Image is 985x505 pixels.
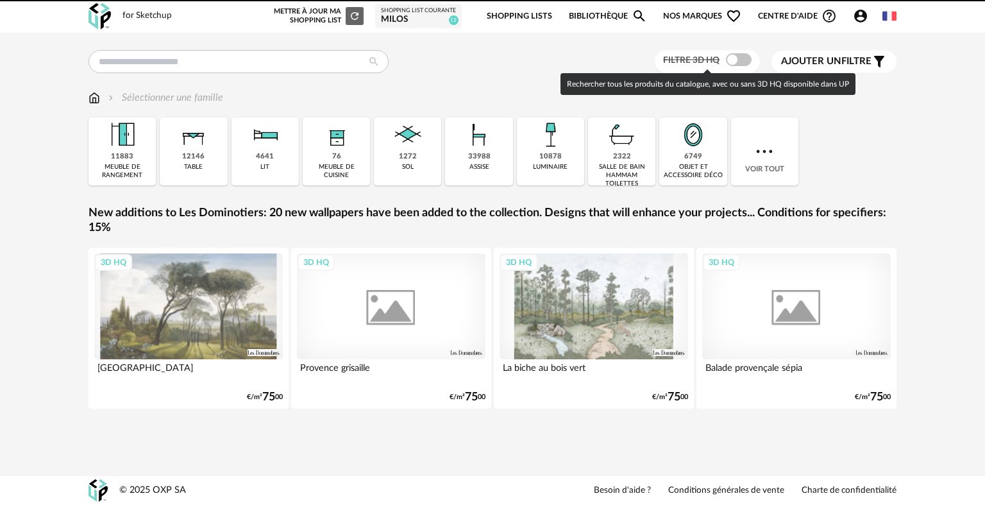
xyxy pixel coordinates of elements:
div: meuble de rangement [92,163,152,180]
a: BibliothèqueMagnify icon [569,1,647,31]
div: €/m² 00 [450,393,485,402]
img: svg+xml;base64,PHN2ZyB3aWR0aD0iMTYiIGhlaWdodD0iMTciIHZpZXdCb3g9IjAgMCAxNiAxNyIgZmlsbD0ibm9uZSIgeG... [88,90,100,105]
div: [GEOGRAPHIC_DATA] [94,359,283,385]
div: €/m² 00 [855,393,891,402]
span: Magnify icon [632,8,647,24]
div: 12146 [182,152,205,162]
div: 6749 [684,152,702,162]
span: 75 [668,393,680,402]
img: Miroir.png [676,117,711,152]
div: Mettre à jour ma Shopping List [271,7,364,25]
div: Shopping List courante [381,7,456,15]
div: Voir tout [731,117,798,185]
a: Besoin d'aide ? [594,485,651,497]
a: Shopping Lists [487,1,552,31]
div: 3D HQ [95,254,132,271]
span: Heart Outline icon [726,8,741,24]
div: sol [402,163,414,171]
button: Ajouter unfiltre Filter icon [771,51,897,73]
div: objet et accessoire déco [663,163,723,180]
span: Filter icon [871,54,887,69]
a: Conditions générales de vente [668,485,784,497]
div: Balade provençale sépia [702,359,891,385]
span: Filtre 3D HQ [663,56,720,65]
img: Table.png [176,117,211,152]
div: 4641 [256,152,274,162]
a: 3D HQ [GEOGRAPHIC_DATA] €/m²7500 [88,248,289,409]
div: meuble de cuisine [307,163,366,180]
img: Literie.png [248,117,282,152]
div: lit [260,163,269,171]
span: 75 [465,393,478,402]
img: Rangement.png [319,117,354,152]
img: OXP [88,479,108,502]
span: filtre [781,55,871,68]
div: €/m² 00 [247,393,283,402]
span: Account Circle icon [853,8,874,24]
div: assise [469,163,489,171]
span: 75 [870,393,883,402]
div: Provence grisaille [297,359,485,385]
div: 3D HQ [500,254,537,271]
div: Rechercher tous les produits du catalogue, avec ou sans 3D HQ disponible dans UP [560,73,855,95]
a: New additions to Les Dominotiers: 20 new wallpapers have been added to the collection. Designs th... [88,206,897,236]
div: 3D HQ [298,254,335,271]
div: La biche au bois vert [500,359,688,385]
div: 10878 [539,152,562,162]
span: 12 [449,15,459,25]
img: Sol.png [391,117,425,152]
div: 1272 [399,152,417,162]
img: Assise.png [462,117,496,152]
a: Shopping List courante milos 12 [381,7,456,26]
div: 2322 [613,152,631,162]
span: Nos marques [663,1,741,31]
div: 3D HQ [703,254,740,271]
a: 3D HQ La biche au bois vert €/m²7500 [494,248,694,409]
div: table [184,163,203,171]
span: Help Circle Outline icon [821,8,837,24]
img: svg+xml;base64,PHN2ZyB3aWR0aD0iMTYiIGhlaWdodD0iMTYiIHZpZXdCb3g9IjAgMCAxNiAxNiIgZmlsbD0ibm9uZSIgeG... [106,90,116,105]
div: salle de bain hammam toilettes [592,163,652,188]
a: 3D HQ Balade provençale sépia €/m²7500 [696,248,897,409]
img: more.7b13dc1.svg [753,140,776,163]
div: 76 [332,152,341,162]
div: for Sketchup [122,10,172,22]
a: Charte de confidentialité [802,485,897,497]
div: © 2025 OXP SA [119,484,186,497]
div: 33988 [468,152,491,162]
span: 75 [262,393,275,402]
img: Luminaire.png [533,117,568,152]
img: Salle%20de%20bain.png [605,117,639,152]
span: Account Circle icon [853,8,868,24]
div: €/m² 00 [652,393,688,402]
div: luminaire [533,163,568,171]
a: 3D HQ Provence grisaille €/m²7500 [291,248,491,409]
span: Ajouter un [781,56,841,66]
span: Refresh icon [349,12,360,19]
img: Meuble%20de%20rangement.png [105,117,140,152]
img: fr [882,9,897,23]
span: Centre d'aideHelp Circle Outline icon [758,8,837,24]
div: Sélectionner une famille [106,90,223,105]
img: OXP [88,3,111,30]
div: 11883 [111,152,133,162]
div: milos [381,14,456,26]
